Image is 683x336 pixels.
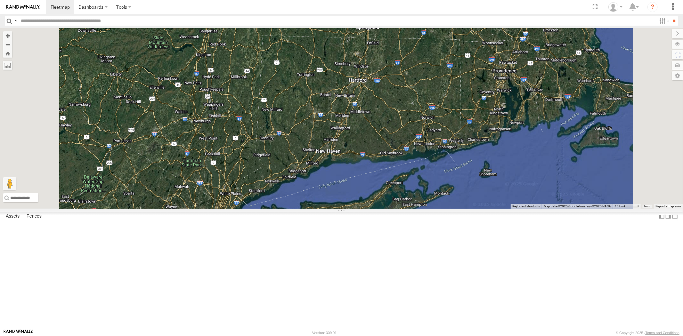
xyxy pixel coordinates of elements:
[665,212,671,221] label: Dock Summary Table to the Right
[655,204,681,208] a: Report a map error
[312,331,337,335] div: Version: 309.01
[13,16,19,26] label: Search Query
[613,204,641,209] button: Map Scale: 10 km per 43 pixels
[4,330,33,336] a: Visit our Website
[3,31,12,40] button: Zoom in
[3,212,23,221] label: Assets
[3,49,12,58] button: Zoom Home
[23,212,45,221] label: Fences
[647,2,658,12] i: ?
[3,177,16,190] button: Drag Pegman onto the map to open Street View
[672,71,683,80] label: Map Settings
[6,5,40,9] img: rand-logo.svg
[3,40,12,49] button: Zoom out
[616,331,679,335] div: © Copyright 2025 -
[606,2,625,12] div: Sardor Khadjimedov
[3,61,12,70] label: Measure
[644,205,651,208] a: Terms (opens in new tab)
[672,212,678,221] label: Hide Summary Table
[646,331,679,335] a: Terms and Conditions
[657,16,671,26] label: Search Filter Options
[544,204,611,208] span: Map data ©2025 Google Imagery ©2025 NASA
[615,204,624,208] span: 10 km
[659,212,665,221] label: Dock Summary Table to the Left
[512,204,540,209] button: Keyboard shortcuts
